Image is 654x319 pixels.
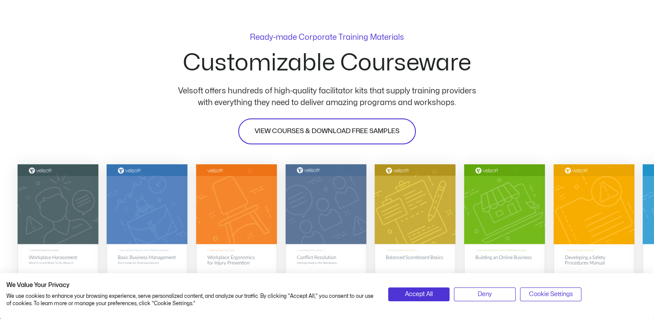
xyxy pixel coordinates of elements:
span: Deny [478,290,492,299]
button: Deny all cookies [454,287,516,301]
p: Velsoft offers hundreds of high-quality facilitator kits that supply training providers with ever... [172,85,483,108]
span: VIEW COURSES & DOWNLOAD FREE SAMPLES [255,126,399,137]
h2: We Value Your Privacy [6,281,375,289]
span: Accept All [405,290,433,299]
button: Accept all cookies [388,287,450,301]
button: Adjust cookie preferences [520,287,582,301]
p: We use cookies to enhance your browsing experience, serve personalized content, and analyze our t... [6,293,375,307]
a: VIEW COURSES & DOWNLOAD FREE SAMPLES [238,118,416,144]
span: Cookie Settings [529,290,573,299]
h2: Customizable Courseware [183,51,471,75]
p: Ready-made Corporate Training Materials [250,34,404,41]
